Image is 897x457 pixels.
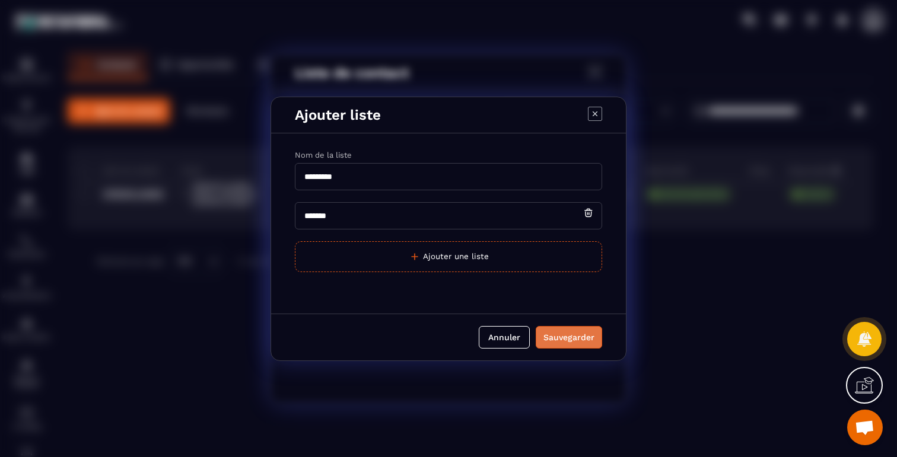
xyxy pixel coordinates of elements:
label: Nom de la liste [295,151,352,159]
p: Ajouter liste [295,107,381,123]
div: Ouvrir le chat [847,410,883,445]
button: Ajouter une liste [295,241,602,272]
button: Sauvegarder [536,326,602,349]
div: Sauvegarder [543,331,594,343]
button: Annuler [479,326,530,349]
